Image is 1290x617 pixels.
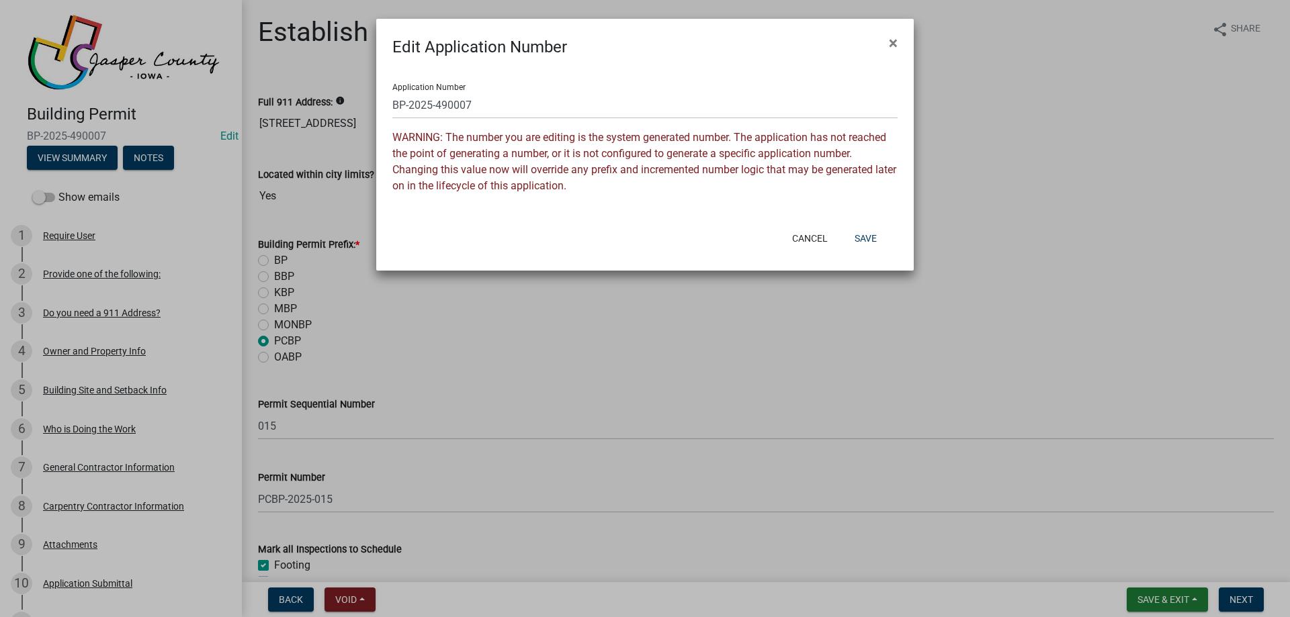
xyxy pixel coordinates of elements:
button: Cancel [781,226,838,250]
h4: Edit Application Number [392,35,567,59]
button: Close [878,24,908,62]
p: WARNING: The number you are editing is the system generated number. The application has not reach... [392,130,898,194]
button: Save [844,226,888,250]
span: × [889,34,898,52]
